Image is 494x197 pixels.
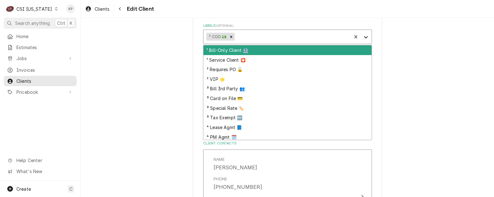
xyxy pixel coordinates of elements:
[16,67,74,73] span: Invoices
[203,45,372,55] div: ¹ Bill-Only Client 🏦
[4,42,77,53] a: Estimates
[16,157,73,164] span: Help Center
[214,157,257,171] div: Name
[16,44,74,51] span: Estimates
[203,23,372,44] div: Labels
[4,76,77,86] a: Clients
[214,183,262,191] div: [PHONE_NUMBER]
[6,4,15,13] div: CSI Kentucky's Avatar
[83,4,112,14] a: Clients
[4,166,77,177] a: Go to What's New
[70,20,73,26] span: K
[214,157,225,162] div: Name
[16,168,73,175] span: What's New
[16,89,64,95] span: Pricebook
[203,122,372,132] div: ⁴ Lease Agmt 📘
[203,65,372,74] div: ² Requires PO 🔓
[95,6,109,12] span: Clients
[66,4,75,13] div: KP
[4,155,77,166] a: Go to Help Center
[66,4,75,13] div: Kym Parson's Avatar
[203,23,372,28] label: Labels
[214,176,227,182] div: Phone
[4,53,77,64] a: Go to Jobs
[228,33,235,41] div: Remove ² COD 💵
[125,5,154,13] span: Edit Client
[214,164,257,171] div: [PERSON_NAME]
[203,141,372,146] label: Client Contacts
[203,74,372,84] div: ² VIP 🌟
[203,93,372,103] div: ³ Card on File 💳
[4,18,77,29] button: Search anythingCtrlK
[4,31,77,42] a: Home
[57,20,65,26] span: Ctrl
[4,87,77,97] a: Go to Pricebook
[4,65,77,75] a: Invoices
[16,55,64,62] span: Jobs
[115,4,125,14] button: Navigate back
[203,113,372,122] div: ³ Tax Exempt 🆓
[69,186,73,192] span: C
[203,55,372,65] div: ¹ Service Client 🛟
[203,103,372,113] div: ³ Special Rate 🏷️
[214,176,262,191] div: Phone
[203,84,372,94] div: ³ Bill 3rd Party 👥
[206,33,228,41] div: ² COD 💵
[16,186,31,192] span: Create
[216,24,233,27] span: ( optional )
[16,6,52,12] div: CSI [US_STATE]
[15,20,50,26] span: Search anything
[16,78,74,84] span: Clients
[16,33,74,40] span: Home
[203,132,372,142] div: ⁴ PM Agmt 🗓️
[6,4,15,13] div: C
